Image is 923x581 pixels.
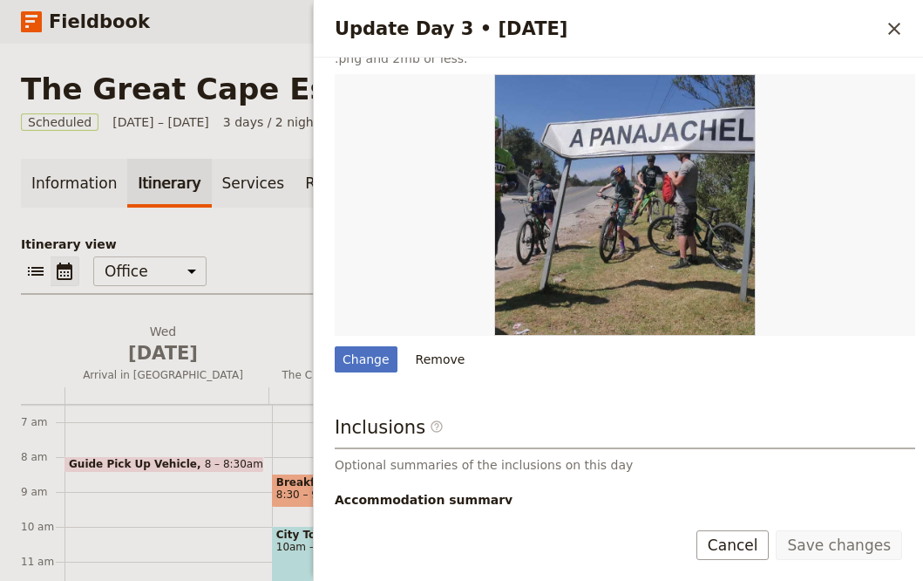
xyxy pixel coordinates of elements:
div: 9 am [21,485,64,499]
div: 7 am [21,415,64,429]
div: 8 am [21,450,64,464]
span: City Tour [276,529,467,541]
span: 8:30 – 9:30am [276,489,352,501]
div: 11 am [21,555,64,569]
span: Breakfast [276,476,467,489]
p: Optional summaries of the inclusions on this day [335,456,915,474]
div: Change [335,346,397,373]
a: Information [21,159,127,208]
a: Requests [295,159,383,208]
a: Fieldbook [21,7,150,37]
h1: The Great Cape Escape [21,72,406,106]
a: Services [212,159,295,208]
div: Breakfast8:30 – 9:30am [272,474,472,508]
span: Arrival in [GEOGRAPHIC_DATA] [64,368,261,382]
p: Itinerary view [21,236,902,253]
span: ​ [430,420,444,434]
span: [DATE] [71,340,255,366]
span: ​ [430,420,444,441]
span: [DATE] – [DATE] [112,113,209,131]
span: 10am – 12pm [276,541,467,553]
h2: Update Day 3 • [DATE] [335,16,879,42]
button: Remove [408,346,473,373]
button: List view [21,256,51,286]
h3: Inclusions [335,414,915,449]
button: Cancel [696,530,770,560]
img: https://d33jgr8dhgav85.cloudfront.net/5fbf41b41c00dd19b4789d93/68e6f167e2f29f04bada33b2?Expires=1... [494,74,756,336]
div: 10 am [21,520,64,534]
h2: Wed [71,323,255,366]
button: Calendar view [51,256,79,286]
button: Save changes [776,530,902,560]
span: 3 days / 2 nights [223,113,325,131]
a: Itinerary [127,159,211,208]
button: Close drawer [879,14,909,44]
span: Scheduled [21,113,98,131]
div: Guide Pick Up Vehicle8 – 8:30am [64,456,264,473]
span: 8 – 8:30am [205,458,263,470]
button: Wed [DATE]Arrival in [GEOGRAPHIC_DATA] [64,323,268,387]
span: Accommodation summary [335,491,915,509]
span: Guide Pick Up Vehicle [69,458,205,470]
